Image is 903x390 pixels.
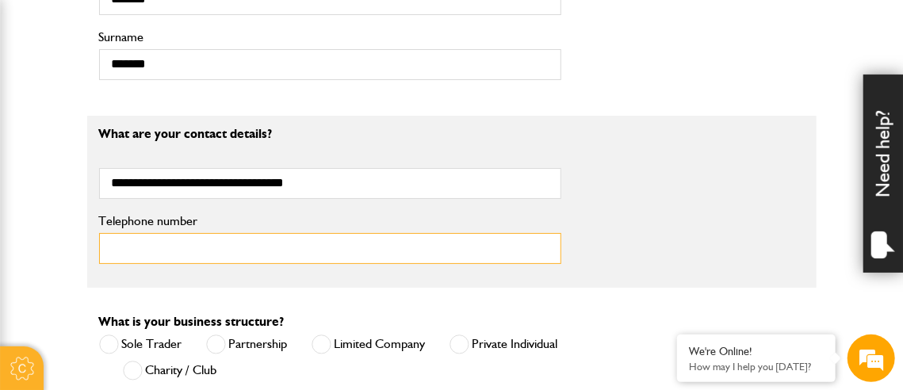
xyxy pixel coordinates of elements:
div: Need help? [863,75,903,273]
label: Charity / Club [123,361,217,380]
label: Private Individual [450,335,558,354]
label: Telephone number [99,215,561,227]
div: Minimize live chat window [260,8,298,46]
label: Limited Company [312,335,426,354]
label: Partnership [206,335,288,354]
label: Surname [99,31,561,44]
label: What is your business structure? [99,315,285,328]
p: What are your contact details? [99,128,561,140]
input: Enter your last name [21,147,289,182]
em: Start Chat [216,294,288,315]
div: Chat with us now [82,89,266,109]
textarea: Type your message and hit 'Enter' [21,287,289,342]
div: We're Online! [689,345,824,358]
img: d_20077148190_company_1631870298795_20077148190 [27,88,67,110]
input: Enter your phone number [21,240,289,275]
p: How may I help you today? [689,361,824,373]
input: Enter your email address [21,193,289,228]
label: Sole Trader [99,335,182,354]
